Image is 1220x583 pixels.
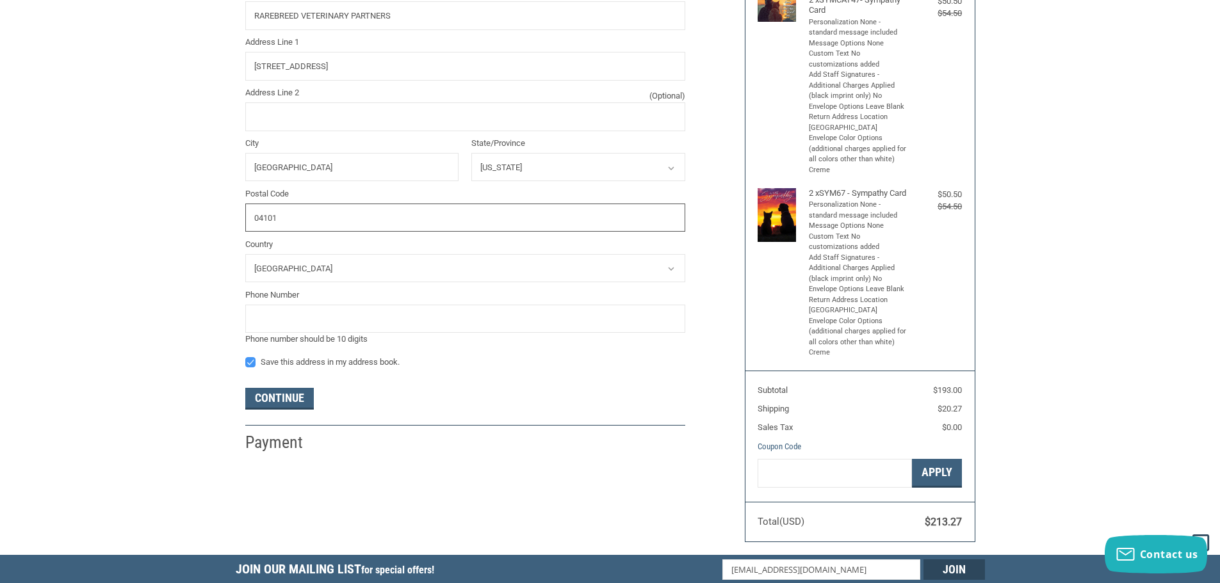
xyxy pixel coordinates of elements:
li: Add Staff Signatures - Additional Charges Applied (black imprint only) No [809,70,908,102]
span: $20.27 [938,404,962,413]
li: Custom Text No customizations added [809,232,908,253]
span: for special offers! [361,564,434,576]
h4: 2 x SYM67 - Sympathy Card [809,188,908,198]
li: Return Address Location [GEOGRAPHIC_DATA] [809,295,908,316]
span: $0.00 [942,422,962,432]
label: Postal Code [245,188,685,200]
li: Add Staff Signatures - Additional Charges Applied (black imprint only) No [809,253,908,285]
li: Personalization None - standard message included [809,17,908,38]
li: Message Options None [809,221,908,232]
li: Envelope Color Options (additional charges applied for all colors other than white) Creme [809,316,908,358]
li: Return Address Location [GEOGRAPHIC_DATA] [809,112,908,133]
li: Envelope Options Leave Blank [809,102,908,113]
li: Envelope Color Options (additional charges applied for all colors other than white) Creme [809,133,908,175]
label: Address Line 2 [245,86,685,99]
button: Continue [245,388,314,410]
label: Address Line 1 [245,36,685,49]
span: Contact us [1140,547,1198,561]
span: $193.00 [933,385,962,395]
span: Total (USD) [758,516,804,527]
li: Custom Text No customizations added [809,49,908,70]
label: Save this address in my address book. [245,357,685,367]
span: Subtotal [758,385,788,395]
span: Sales Tax [758,422,793,432]
label: State/Province [471,137,685,150]
div: $54.50 [911,7,962,20]
li: Message Options None [809,38,908,49]
span: $213.27 [925,516,962,528]
li: Envelope Options Leave Blank [809,284,908,295]
div: Phone number should be 10 digits [245,333,685,346]
label: City [245,137,459,150]
input: Join [923,559,985,580]
li: Personalization None - standard message included [809,200,908,221]
input: Gift Certificate or Coupon Code [758,459,912,488]
label: Phone Number [245,289,685,301]
h2: Payment [245,432,320,453]
div: $50.50 [911,188,962,201]
button: Contact us [1105,535,1207,573]
label: Country [245,238,685,251]
input: Email [722,559,920,580]
div: $54.50 [911,200,962,213]
button: Apply [912,459,962,488]
small: (Optional) [649,90,685,102]
span: Shipping [758,404,789,413]
a: Coupon Code [758,442,801,451]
